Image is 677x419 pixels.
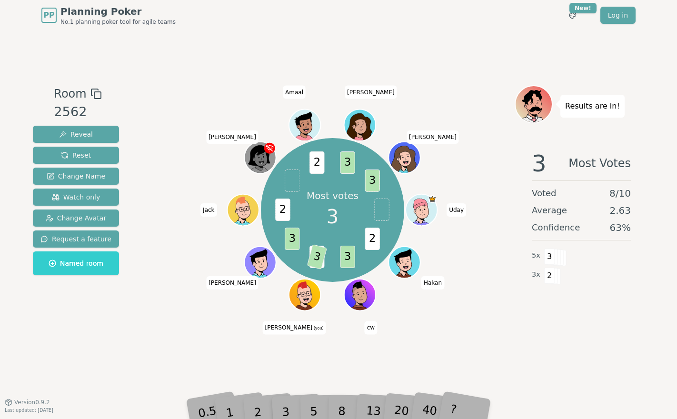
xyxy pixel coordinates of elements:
span: No.1 planning poker tool for agile teams [60,18,176,26]
span: Planning Poker [60,5,176,18]
span: Request a feature [40,234,111,244]
div: 2562 [54,102,101,122]
span: 2 [276,199,290,221]
button: Watch only [33,189,119,206]
span: 8 / 10 [609,187,631,200]
span: 3 x [532,269,540,280]
span: 2.63 [609,204,631,217]
span: Average [532,204,567,217]
span: Reveal [59,130,93,139]
span: Reset [61,150,91,160]
span: Named room [49,259,103,268]
span: Change Avatar [46,213,107,223]
button: Reset [33,147,119,164]
span: Room [54,85,86,102]
span: Watch only [52,192,100,202]
p: Most votes [307,189,358,202]
button: Reveal [33,126,119,143]
span: 3 [340,151,355,174]
span: 3 [532,152,547,175]
button: Named room [33,251,119,275]
button: Change Name [33,168,119,185]
span: (you) [312,326,324,330]
span: 3 [307,244,327,269]
a: PPPlanning PokerNo.1 planning poker tool for agile teams [41,5,176,26]
div: New! [569,3,597,13]
span: 3 [327,202,338,231]
span: Click to change your name [345,85,397,99]
span: Most Votes [568,152,631,175]
button: Request a feature [33,230,119,248]
span: 63 % [610,221,631,234]
span: Voted [532,187,557,200]
span: Change Name [47,171,105,181]
span: Uday is the host [428,195,437,203]
p: Results are in! [565,100,620,113]
span: 2 [310,151,325,174]
span: 3 [340,246,355,268]
span: 5 [310,246,325,268]
span: 3 [285,228,300,250]
span: PP [43,10,54,21]
span: Click to change your name [200,203,217,217]
button: New! [564,7,581,24]
span: Last updated: [DATE] [5,408,53,413]
span: 3 [365,170,380,192]
a: Log in [600,7,636,24]
span: Click to change your name [365,321,377,334]
button: Version0.9.2 [5,399,50,406]
span: 5 x [532,250,540,261]
span: Click to change your name [262,321,326,334]
span: Click to change your name [421,276,444,289]
span: Click to change your name [206,130,259,144]
span: Click to change your name [447,203,466,217]
span: 2 [544,268,555,284]
span: Click to change your name [283,85,306,99]
span: Click to change your name [407,130,459,144]
button: Change Avatar [33,209,119,227]
span: Click to change your name [206,276,259,289]
span: Confidence [532,221,580,234]
button: Click to change your avatar [290,280,319,309]
span: 2 [365,228,380,250]
span: Version 0.9.2 [14,399,50,406]
span: 3 [544,249,555,265]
